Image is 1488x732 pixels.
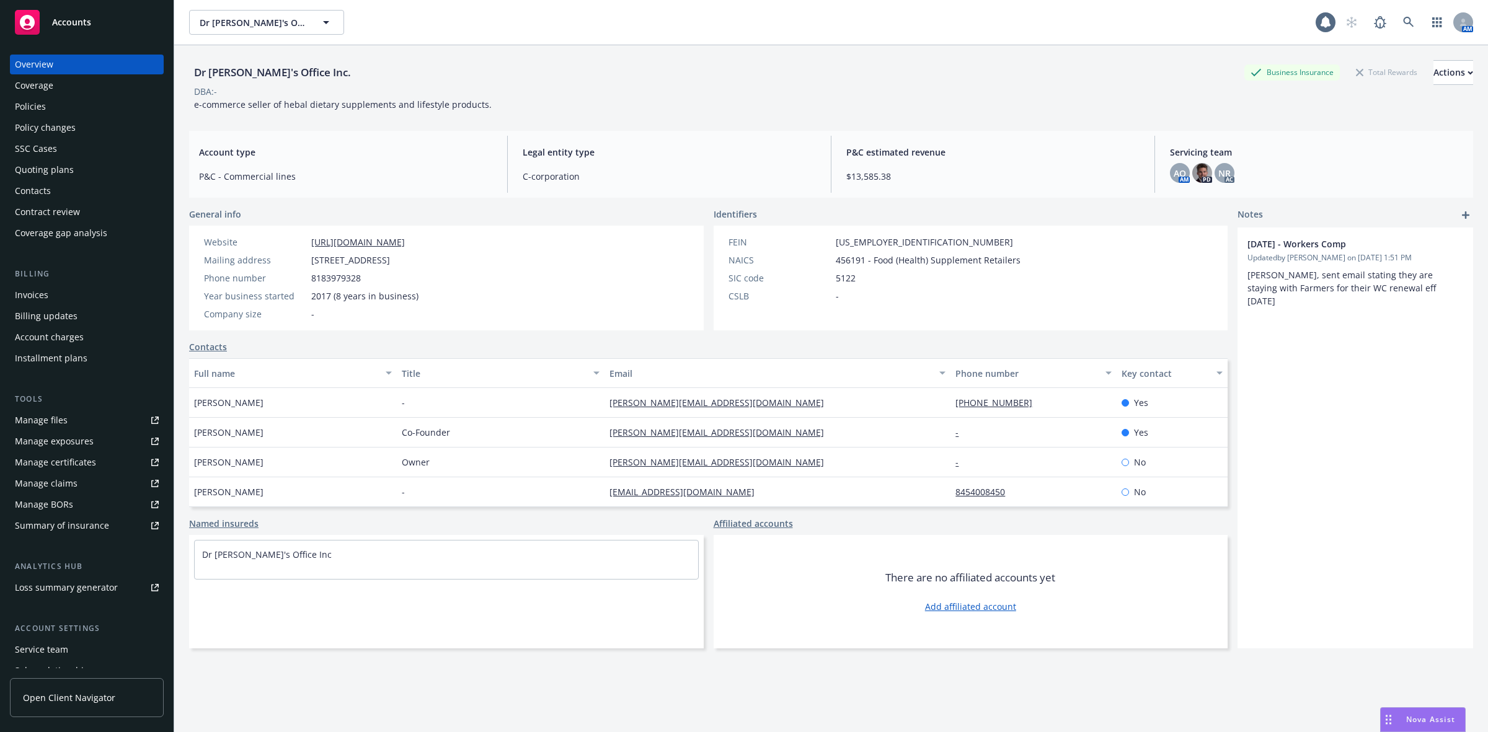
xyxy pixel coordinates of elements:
[10,285,164,305] a: Invoices
[10,118,164,138] a: Policy changes
[885,570,1055,585] span: There are no affiliated accounts yet
[15,431,94,451] div: Manage exposures
[10,97,164,117] a: Policies
[15,640,68,659] div: Service team
[10,5,164,40] a: Accounts
[15,495,73,514] div: Manage BORs
[15,285,48,305] div: Invoices
[609,486,764,498] a: [EMAIL_ADDRESS][DOMAIN_NAME]
[836,254,1021,267] span: 456191 - Food (Health) Supplement Retailers
[955,426,968,438] a: -
[15,139,57,159] div: SSC Cases
[714,208,757,221] span: Identifiers
[1247,252,1463,263] span: Updated by [PERSON_NAME] on [DATE] 1:51 PM
[846,170,1140,183] span: $13,585.38
[204,289,306,302] div: Year business started
[728,254,831,267] div: NAICS
[194,99,492,110] span: e-commerce seller of hebal dietary supplements and lifestyle products.
[1380,707,1466,732] button: Nova Assist
[10,268,164,280] div: Billing
[10,348,164,368] a: Installment plans
[15,118,76,138] div: Policy changes
[10,622,164,635] div: Account settings
[204,236,306,249] div: Website
[609,367,932,380] div: Email
[1433,60,1473,85] button: Actions
[15,661,94,681] div: Sales relationships
[10,578,164,598] a: Loss summary generator
[1433,61,1473,84] div: Actions
[836,236,1013,249] span: [US_EMPLOYER_IDENTIFICATION_NUMBER]
[15,76,53,95] div: Coverage
[402,426,450,439] span: Co-Founder
[204,271,306,284] div: Phone number
[15,202,80,222] div: Contract review
[955,486,1015,498] a: 8454008450
[402,396,405,409] span: -
[1134,426,1148,439] span: Yes
[15,348,87,368] div: Installment plans
[1238,208,1263,223] span: Notes
[1350,64,1424,80] div: Total Rewards
[523,170,816,183] span: C-corporation
[10,661,164,681] a: Sales relationships
[15,516,109,536] div: Summary of insurance
[311,289,418,302] span: 2017 (8 years in business)
[10,139,164,159] a: SSC Cases
[950,358,1117,388] button: Phone number
[1117,358,1228,388] button: Key contact
[194,456,263,469] span: [PERSON_NAME]
[1218,167,1231,180] span: NR
[10,76,164,95] a: Coverage
[10,516,164,536] a: Summary of insurance
[925,600,1016,613] a: Add affiliated account
[402,367,586,380] div: Title
[609,426,834,438] a: [PERSON_NAME][EMAIL_ADDRESS][DOMAIN_NAME]
[10,431,164,451] a: Manage exposures
[1134,396,1148,409] span: Yes
[194,396,263,409] span: [PERSON_NAME]
[1244,64,1340,80] div: Business Insurance
[1425,10,1450,35] a: Switch app
[15,55,53,74] div: Overview
[955,456,968,468] a: -
[194,426,263,439] span: [PERSON_NAME]
[1406,714,1455,725] span: Nova Assist
[311,271,361,284] span: 8183979328
[1339,10,1364,35] a: Start snowing
[15,410,68,430] div: Manage files
[1134,485,1146,498] span: No
[609,397,834,408] a: [PERSON_NAME][EMAIL_ADDRESS][DOMAIN_NAME]
[10,474,164,493] a: Manage claims
[189,517,259,530] a: Named insureds
[199,170,492,183] span: P&C - Commercial lines
[15,97,46,117] div: Policies
[189,340,227,353] a: Contacts
[1247,269,1438,307] span: [PERSON_NAME], sent email stating they are staying with Farmers for their WC renewal eff [DATE]
[1134,456,1146,469] span: No
[10,410,164,430] a: Manage files
[604,358,950,388] button: Email
[194,367,378,380] div: Full name
[15,181,51,201] div: Contacts
[1174,167,1186,180] span: AO
[189,64,356,81] div: Dr [PERSON_NAME]'s Office Inc.
[10,306,164,326] a: Billing updates
[1368,10,1393,35] a: Report a Bug
[15,452,96,472] div: Manage certificates
[10,181,164,201] a: Contacts
[609,456,834,468] a: [PERSON_NAME][EMAIL_ADDRESS][DOMAIN_NAME]
[1247,237,1431,250] span: [DATE] - Workers Comp
[10,452,164,472] a: Manage certificates
[1170,146,1463,159] span: Servicing team
[1122,367,1209,380] div: Key contact
[10,640,164,659] a: Service team
[311,236,405,248] a: [URL][DOMAIN_NAME]
[10,327,164,347] a: Account charges
[402,456,430,469] span: Owner
[836,271,856,284] span: 5122
[955,397,1042,408] a: [PHONE_NUMBER]
[846,146,1140,159] span: P&C estimated revenue
[397,358,604,388] button: Title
